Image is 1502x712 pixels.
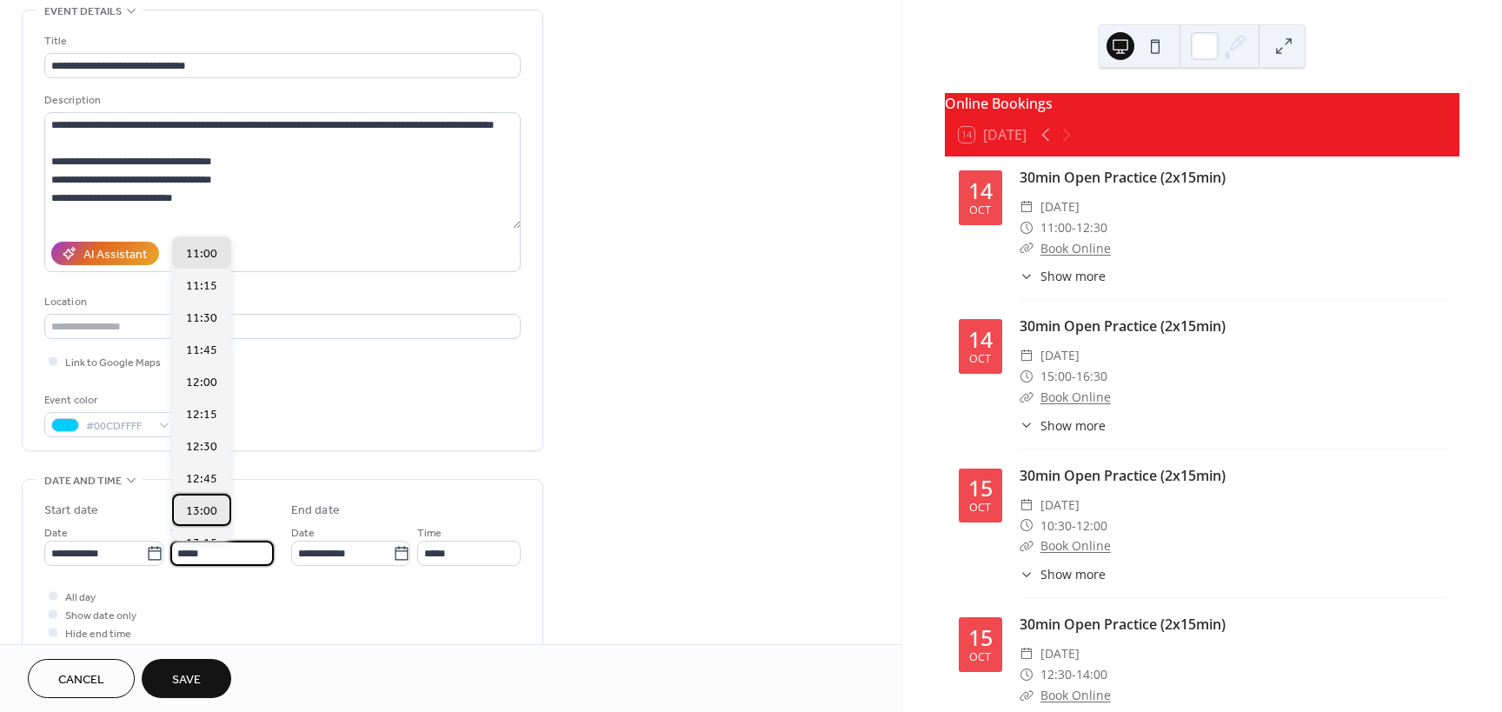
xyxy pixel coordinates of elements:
[968,180,993,202] div: 14
[1020,516,1033,536] div: ​
[1076,516,1107,536] span: 12:00
[1040,687,1111,703] a: Book Online
[968,329,993,350] div: 14
[1020,366,1033,387] div: ​
[1040,389,1111,405] a: Book Online
[1020,466,1226,485] a: 30min Open Practice (2x15min)
[186,342,217,360] span: 11:45
[1040,366,1072,387] span: 15:00
[186,438,217,456] span: 12:30
[186,406,217,424] span: 12:15
[65,589,96,607] span: All day
[65,354,161,372] span: Link to Google Maps
[1020,615,1226,634] a: 30min Open Practice (2x15min)
[1020,316,1226,336] a: 30min Open Practice (2x15min)
[172,671,201,689] span: Save
[65,625,131,643] span: Hide end time
[968,477,993,499] div: 15
[1020,416,1106,435] button: ​Show more
[58,671,104,689] span: Cancel
[44,472,122,490] span: Date and time
[1072,516,1076,536] span: -
[170,524,195,542] span: Time
[186,374,217,392] span: 12:00
[44,32,517,50] div: Title
[1020,168,1226,187] a: 30min Open Practice (2x15min)
[1020,238,1033,259] div: ​
[291,524,315,542] span: Date
[1040,267,1106,285] span: Show more
[1076,217,1107,238] span: 12:30
[1020,495,1033,516] div: ​
[417,524,442,542] span: Time
[1040,217,1072,238] span: 11:00
[1020,536,1033,556] div: ​
[1076,664,1107,685] span: 14:00
[1020,416,1033,435] div: ​
[51,242,159,265] button: AI Assistant
[1020,565,1106,583] button: ​Show more
[186,535,217,553] span: 13:15
[1020,196,1033,217] div: ​
[1072,664,1076,685] span: -
[1020,643,1033,664] div: ​
[969,205,991,216] div: Oct
[44,502,98,520] div: Start date
[1040,416,1106,435] span: Show more
[1020,565,1033,583] div: ​
[186,502,217,521] span: 13:00
[44,91,517,110] div: Description
[969,502,991,514] div: Oct
[65,607,136,625] span: Show date only
[44,293,517,311] div: Location
[186,277,217,296] span: 11:15
[1076,366,1107,387] span: 16:30
[945,93,1459,114] div: Online Bookings
[142,659,231,698] button: Save
[1040,565,1106,583] span: Show more
[1020,267,1106,285] button: ​Show more
[1040,516,1072,536] span: 10:30
[44,391,175,409] div: Event color
[1040,345,1080,366] span: [DATE]
[1040,643,1080,664] span: [DATE]
[1040,196,1080,217] span: [DATE]
[1072,217,1076,238] span: -
[186,309,217,328] span: 11:30
[28,659,135,698] button: Cancel
[1020,345,1033,366] div: ​
[1020,217,1033,238] div: ​
[1040,664,1072,685] span: 12:30
[186,245,217,263] span: 11:00
[1040,537,1111,554] a: Book Online
[1040,240,1111,256] a: Book Online
[86,417,150,436] span: #00CDFFFF
[1040,495,1080,516] span: [DATE]
[1020,387,1033,408] div: ​
[1020,664,1033,685] div: ​
[969,652,991,663] div: Oct
[186,470,217,489] span: 12:45
[1020,685,1033,706] div: ​
[44,524,68,542] span: Date
[44,3,122,21] span: Event details
[1072,366,1076,387] span: -
[969,354,991,365] div: Oct
[1020,267,1033,285] div: ​
[291,502,340,520] div: End date
[968,627,993,649] div: 15
[83,246,147,264] div: AI Assistant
